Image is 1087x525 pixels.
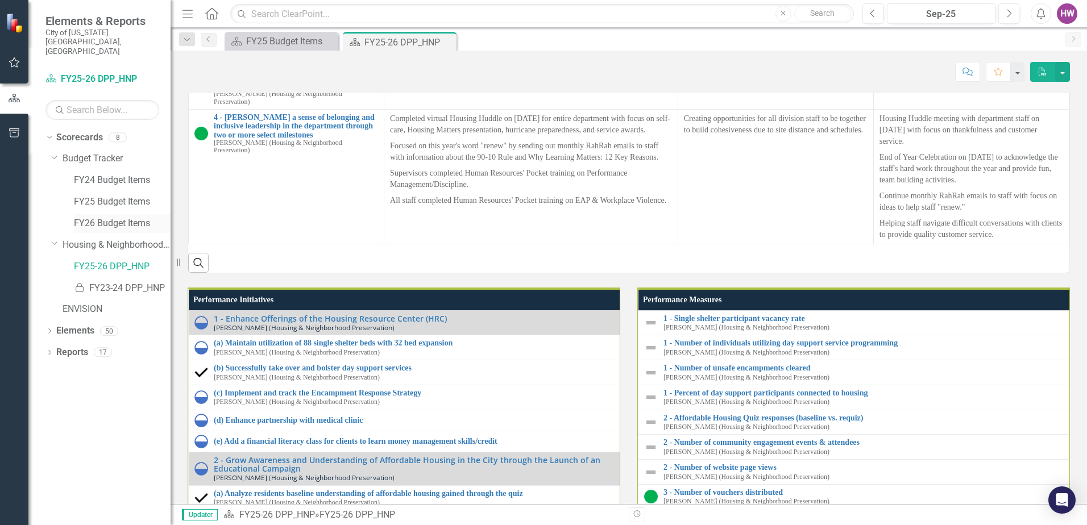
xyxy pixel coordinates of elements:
[663,349,829,356] small: [PERSON_NAME] (Housing & Neighborhood Preservation)
[45,14,159,28] span: Elements & Reports
[663,473,829,481] small: [PERSON_NAME] (Housing & Neighborhood Preservation)
[214,416,616,424] a: (d) Enhance partnership with medical clinic
[663,339,1082,347] a: 1 - Number of individuals utilizing day support service programming
[6,13,26,32] img: ClearPoint Strategy
[74,282,171,295] a: FY23-24 DPP_HNP
[74,260,171,273] a: FY25-26 DPP_HNP
[663,398,829,406] small: [PERSON_NAME] (Housing & Neighborhood Preservation)
[194,414,208,427] img: In Progress
[663,414,1082,422] a: 2 - Affordable Housing Quiz responses (baseline vs. requiz)
[644,316,658,330] img: Not Defined
[246,34,335,48] div: FY25 Budget Items
[879,113,1063,149] p: Housing Huddle meeting with department staff on [DATE] with focus on thankfulness and customer se...
[390,138,672,165] p: Focused on this year's word "renew" by sending out monthly RahRah emails to staff with informatio...
[644,366,658,380] img: Not Defined
[194,127,208,140] img: On Target
[214,339,616,347] a: (a) Maintain utilization of 88 single shelter beds with 32 bed expansion
[63,303,171,316] a: ENVISION
[364,35,454,49] div: FY25-26 DPP_HNP
[189,109,384,244] td: Double-Click to Edit Right Click for Context Menu
[879,188,1063,215] p: Continue monthly RahRah emails to staff with focus on ideas to help staff "renew."
[45,28,159,56] small: City of [US_STATE][GEOGRAPHIC_DATA], [GEOGRAPHIC_DATA]
[239,509,315,520] a: FY25-26 DPP_HNP
[644,490,658,503] img: On Target
[663,314,1082,323] a: 1 - Single shelter participant vacancy rate
[214,389,616,397] a: (c) Implement and track the Encampment Response Strategy
[663,438,1082,447] a: 2 - Number of community engagement events & attendees
[109,132,127,142] div: 8
[214,314,616,323] a: 1 - Enhance Offerings of the Housing Resource Center (HRC)
[74,195,171,209] a: FY25 Budget Items
[644,440,658,454] img: Not Defined
[794,6,851,22] button: Search
[663,389,1082,397] a: 1 - Percent of day support participants connected to housing
[194,390,208,404] img: In Progress
[194,366,208,380] img: Completed
[189,335,623,360] td: Double-Click to Edit Right Click for Context Menu
[189,410,623,431] td: Double-Click to Edit Right Click for Context Menu
[1057,3,1077,24] button: HW
[663,488,1082,497] a: 3 - Number of vouchers distributed
[644,390,658,404] img: Not Defined
[189,431,623,452] td: Double-Click to Edit Right Click for Context Menu
[189,485,623,510] td: Double-Click to Edit Right Click for Context Menu
[214,374,380,381] small: [PERSON_NAME] (Housing & Neighborhood Preservation)
[214,139,378,154] small: [PERSON_NAME] (Housing & Neighborhood Preservation)
[63,239,171,252] a: Housing & Neighborhood Preservation Home
[56,131,103,144] a: Scorecards
[891,7,991,21] div: Sep-25
[663,463,1082,472] a: 2 - Number of website page views
[189,385,623,410] td: Double-Click to Edit Right Click for Context Menu
[56,324,94,338] a: Elements
[390,165,672,193] p: Supervisors completed Human Resources' Pocket training on Performance Management/Discipline.
[189,452,623,485] td: Double-Click to Edit Right Click for Context Menu
[678,109,873,244] td: Double-Click to Edit
[182,509,218,520] span: Updater
[74,217,171,230] a: FY26 Budget Items
[189,310,623,335] td: Double-Click to Edit Right Click for Context Menu
[230,4,854,24] input: Search ClearPoint...
[879,149,1063,188] p: End of Year Celebration on [DATE] to acknowledge the staff's hard work throughout the year and pr...
[214,113,378,139] a: 4 - [PERSON_NAME] a sense of belonging and inclusive leadership in the department through two or ...
[214,489,616,498] a: (a) Analyze residents baseline understanding of affordable housing gained through the quiz
[214,437,616,445] a: (e) Add a financial literacy class for clients to learn money management skills/credit
[879,215,1063,240] p: Helping staff navigate difficult conversations with clients to provide quality customer service.
[887,3,995,24] button: Sep-25
[56,346,88,359] a: Reports
[663,448,829,456] small: [PERSON_NAME] (Housing & Neighborhood Preservation)
[684,113,868,136] p: Creating opportunities for all division staff to be together to build cohesiveness due to site di...
[663,374,829,381] small: [PERSON_NAME] (Housing & Neighborhood Preservation)
[194,435,208,448] img: In Progress
[194,462,208,476] img: In Progress
[214,349,380,356] small: [PERSON_NAME] (Housing & Neighborhood Preservation)
[214,456,616,473] a: 2 - Grow Awareness and Understanding of Affordable Housing in the City through the Launch of an E...
[873,109,1069,244] td: Double-Click to Edit
[214,364,616,372] a: (b) Successfully take over and bolster day support services
[227,34,335,48] a: FY25 Budget Items
[663,324,829,331] small: [PERSON_NAME] (Housing & Neighborhood Preservation)
[644,341,658,355] img: Not Defined
[223,509,620,522] div: »
[663,364,1082,372] a: 1 - Number of unsafe encampments cleared
[663,498,829,505] small: [PERSON_NAME] (Housing & Neighborhood Preservation)
[189,360,623,385] td: Double-Click to Edit Right Click for Context Menu
[390,113,672,138] p: Completed virtual Housing Huddle on [DATE] for entire department with focus on self-care, Housing...
[644,415,658,429] img: Not Defined
[194,491,208,505] img: Completed
[214,398,380,406] small: [PERSON_NAME] (Housing & Neighborhood Preservation)
[74,174,171,187] a: FY24 Budget Items
[100,326,118,336] div: 50
[94,348,112,357] div: 17
[390,193,672,206] p: All staff completed Human Resources' Pocket training on EAP & Workplace Violence.
[810,9,835,18] span: Search
[663,423,829,431] small: [PERSON_NAME] (Housing & Neighborhood Preservation)
[63,152,171,165] a: Budget Tracker
[644,465,658,479] img: Not Defined
[214,499,380,506] small: [PERSON_NAME] (Housing & Neighborhood Preservation)
[194,316,208,330] img: In Progress
[320,509,395,520] div: FY25-26 DPP_HNP
[45,73,159,86] a: FY25-26 DPP_HNP
[194,341,208,355] img: In Progress
[214,474,395,481] small: [PERSON_NAME] (Housing & Neighborhood Preservation)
